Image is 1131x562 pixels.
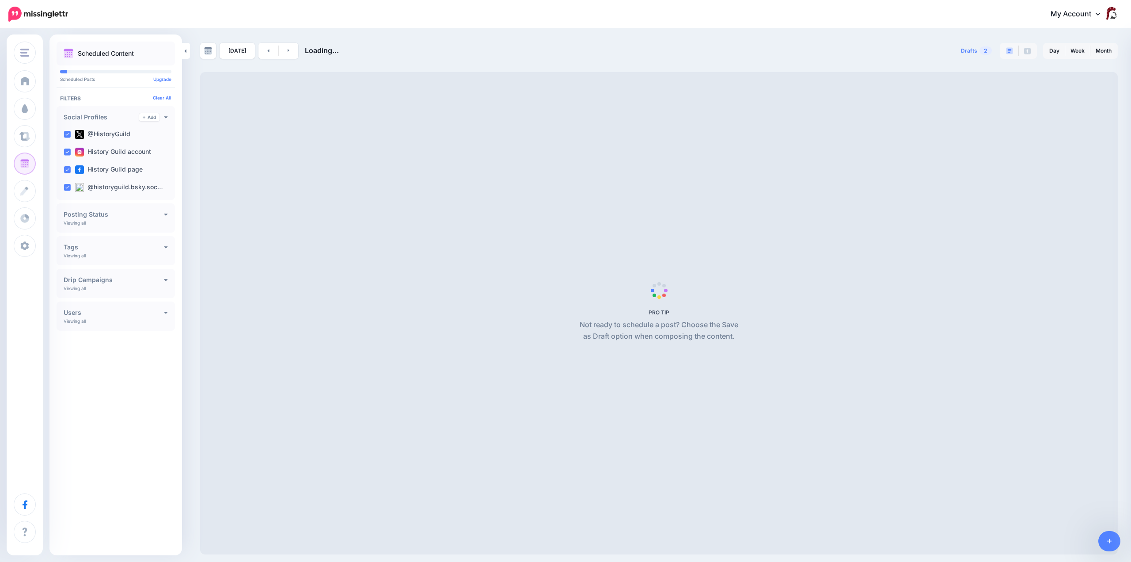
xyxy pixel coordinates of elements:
h4: Filters [60,95,171,102]
img: calendar-grey-darker.png [204,47,212,55]
img: menu.png [20,49,29,57]
p: Scheduled Content [78,50,134,57]
a: Week [1065,44,1090,58]
label: @HistoryGuild [75,130,130,139]
a: Month [1090,44,1117,58]
h4: Posting Status [64,211,164,218]
p: Viewing all [64,220,86,226]
img: facebook-square.png [75,165,84,174]
a: Day [1044,44,1065,58]
a: [DATE] [220,43,255,59]
p: Scheduled Posts [60,77,171,81]
label: History Guild account [75,148,151,157]
p: Viewing all [64,253,86,258]
img: instagram-square.png [75,148,84,157]
span: 2 [979,46,992,55]
span: Loading... [305,46,339,55]
img: paragraph-boxed.png [1006,47,1013,54]
img: facebook-grey-square.png [1024,48,1031,54]
a: Drafts2 [956,43,997,59]
a: Add [139,113,159,121]
h4: Drip Campaigns [64,277,164,283]
h4: Social Profiles [64,114,139,120]
p: Viewing all [64,286,86,291]
img: calendar.png [64,49,73,58]
label: @historyguild.bsky.soc… [75,183,163,192]
label: History Guild page [75,165,143,174]
img: bluesky-square.png [75,183,84,192]
img: twitter-square.png [75,130,84,139]
h5: PRO TIP [576,309,742,316]
a: Upgrade [153,76,171,82]
p: Viewing all [64,318,86,324]
a: Clear All [153,95,171,100]
h4: Tags [64,244,164,250]
span: Drafts [961,48,977,54]
a: My Account [1042,4,1118,25]
img: Missinglettr [8,7,68,22]
p: Not ready to schedule a post? Choose the Save as Draft option when composing the content. [576,319,742,342]
h4: Users [64,310,164,316]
